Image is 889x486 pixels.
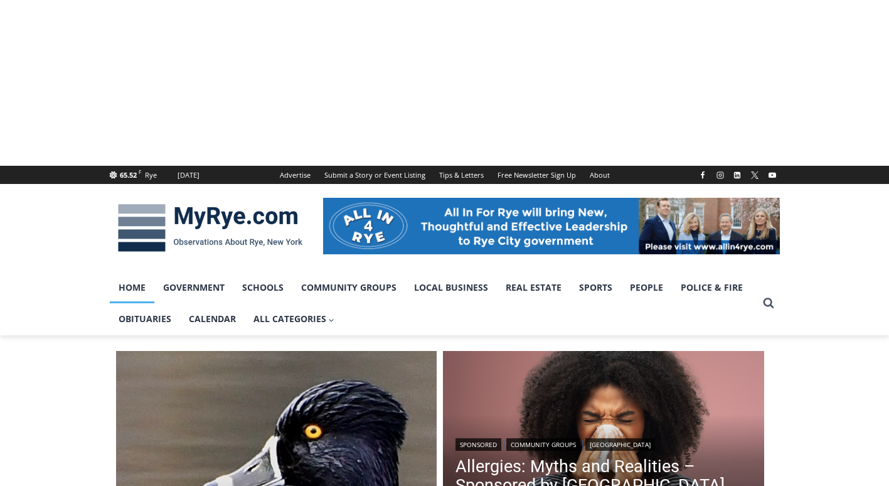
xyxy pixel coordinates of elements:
div: | | [455,436,752,451]
div: Rye [145,170,157,181]
span: All Categories [253,312,335,326]
a: People [621,272,672,303]
a: Real Estate [497,272,570,303]
a: Home [110,272,154,303]
nav: Secondary Navigation [273,166,617,184]
a: Calendar [180,303,245,335]
a: Sports [570,272,621,303]
a: X [747,168,762,183]
div: [DATE] [178,170,200,181]
a: About [583,166,617,184]
img: MyRye.com [110,195,311,261]
a: Community Groups [292,272,405,303]
a: Local Business [405,272,497,303]
a: Advertise [273,166,317,184]
nav: Primary Navigation [110,272,757,335]
a: Police & Fire [672,272,752,303]
span: F [139,168,141,175]
a: Tips & Letters [432,166,491,184]
img: All in for Rye [323,198,780,254]
a: YouTube [765,168,780,183]
button: View Search Form [757,292,780,315]
a: Obituaries [110,303,180,335]
a: Instagram [713,168,728,183]
a: Free Newsletter Sign Up [491,166,583,184]
a: Linkedin [730,168,745,183]
a: Submit a Story or Event Listing [317,166,432,184]
a: Facebook [695,168,710,183]
a: Sponsored [455,438,501,451]
a: Government [154,272,233,303]
a: Community Groups [506,438,580,451]
a: All Categories [245,303,344,335]
span: 65.52 [120,170,137,180]
a: Schools [233,272,292,303]
a: [GEOGRAPHIC_DATA] [585,438,655,451]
